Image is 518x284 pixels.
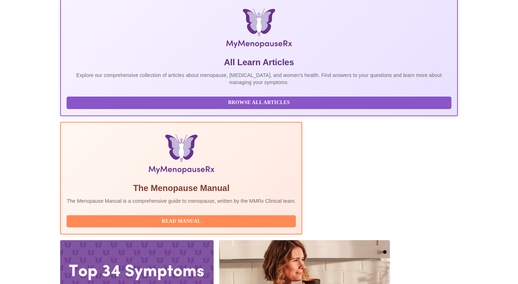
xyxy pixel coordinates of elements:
a: Browse All Articles [67,99,453,105]
img: Menopause Manual [103,134,260,177]
h5: The Menopause Manual [67,182,296,194]
p: The Menopause Manual is a comprehensive guide to menopause, written by the MMRx Clinical team. [67,197,296,205]
span: Browse All Articles [74,98,444,107]
button: Browse All Articles [67,97,451,109]
span: Read Manual [74,217,289,226]
a: Read Manual [67,218,298,224]
h5: All Learn Articles [67,57,451,68]
p: Explore our comprehensive collection of articles about menopause, [MEDICAL_DATA], and women's hea... [67,72,451,86]
button: Read Manual [67,215,296,228]
img: MyMenopauseRx Logo [126,8,392,51]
